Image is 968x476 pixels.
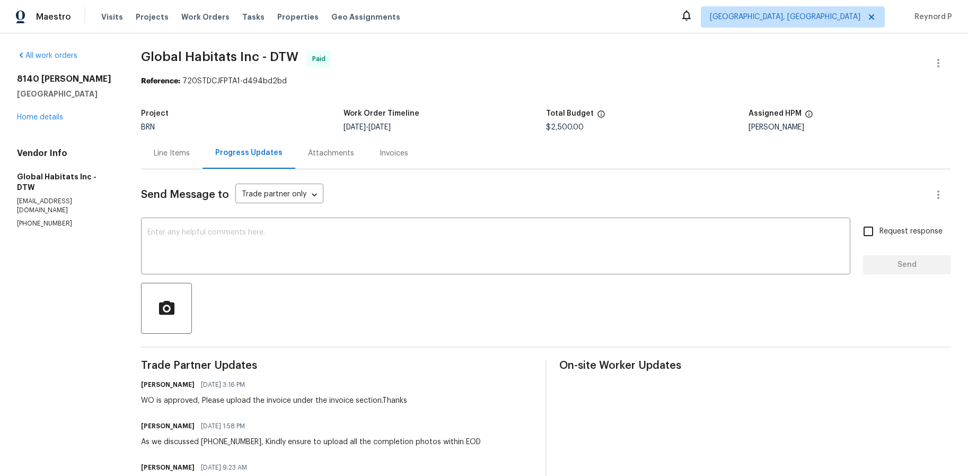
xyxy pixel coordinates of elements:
span: [GEOGRAPHIC_DATA], [GEOGRAPHIC_DATA] [710,12,860,22]
span: Projects [136,12,169,22]
p: [EMAIL_ADDRESS][DOMAIN_NAME] [17,197,116,215]
span: The hpm assigned to this work order. [805,110,813,124]
h6: [PERSON_NAME] [141,462,195,473]
div: [PERSON_NAME] [749,124,951,131]
div: Line Items [154,148,190,159]
span: Work Orders [181,12,230,22]
span: Global Habitats Inc - DTW [141,50,298,63]
span: [DATE] [344,124,366,131]
span: On-site Worker Updates [559,360,951,371]
b: Reference: [141,77,180,85]
span: The total cost of line items that have been proposed by Opendoor. This sum includes line items th... [597,110,605,124]
span: Geo Assignments [331,12,400,22]
div: Invoices [380,148,408,159]
div: Progress Updates [215,148,283,158]
span: Maestro [36,12,71,22]
p: [PHONE_NUMBER] [17,219,116,228]
h5: [GEOGRAPHIC_DATA] [17,89,116,99]
h6: [PERSON_NAME] [141,421,195,431]
a: Home details [17,114,63,121]
span: $2,500.00 [546,124,584,131]
span: Send Message to [141,189,229,200]
h5: Project [141,110,169,117]
span: [DATE] 3:16 PM [201,379,245,390]
h5: Work Order Timeline [344,110,419,117]
h2: 8140 [PERSON_NAME] [17,74,116,84]
span: [DATE] [368,124,391,131]
h5: Total Budget [546,110,594,117]
div: WO is approved, Please upload the invoice under the invoice section.Thanks [141,395,407,406]
span: Visits [101,12,123,22]
span: Tasks [242,13,265,21]
span: Reynord P [910,12,952,22]
h6: [PERSON_NAME] [141,379,195,390]
a: All work orders [17,52,77,59]
span: Paid [312,54,330,64]
div: Attachments [308,148,354,159]
h5: Assigned HPM [749,110,802,117]
span: Properties [277,12,319,22]
span: - [344,124,391,131]
h5: Global Habitats Inc - DTW [17,171,116,193]
div: 720STDCJFPTA1-d494bd2bd [141,76,951,86]
span: Trade Partner Updates [141,360,533,371]
div: As we discussed [PHONE_NUMBER], Kindly ensure to upload all the completion photos within EOD [141,437,481,447]
span: [DATE] 1:58 PM [201,421,245,431]
span: [DATE] 9:23 AM [201,462,247,473]
span: BRN [141,124,155,131]
h4: Vendor Info [17,148,116,159]
span: Request response [879,226,943,237]
div: Trade partner only [235,186,323,204]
